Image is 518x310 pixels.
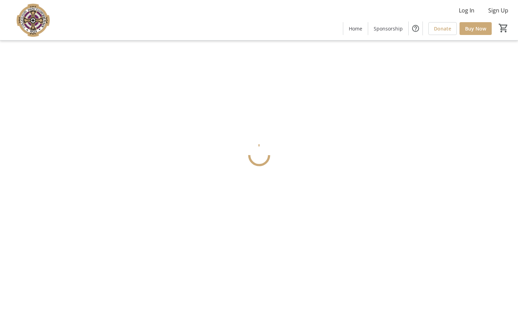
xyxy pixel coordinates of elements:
[453,5,480,16] button: Log In
[349,25,362,32] span: Home
[483,5,514,16] button: Sign Up
[409,21,422,35] button: Help
[434,25,451,32] span: Donate
[4,3,66,37] img: VC Parent Association's Logo
[368,22,408,35] a: Sponsorship
[497,22,510,34] button: Cart
[488,6,508,15] span: Sign Up
[374,25,403,32] span: Sponsorship
[465,25,486,32] span: Buy Now
[343,22,368,35] a: Home
[428,22,457,35] a: Donate
[460,22,492,35] a: Buy Now
[459,6,474,15] span: Log In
